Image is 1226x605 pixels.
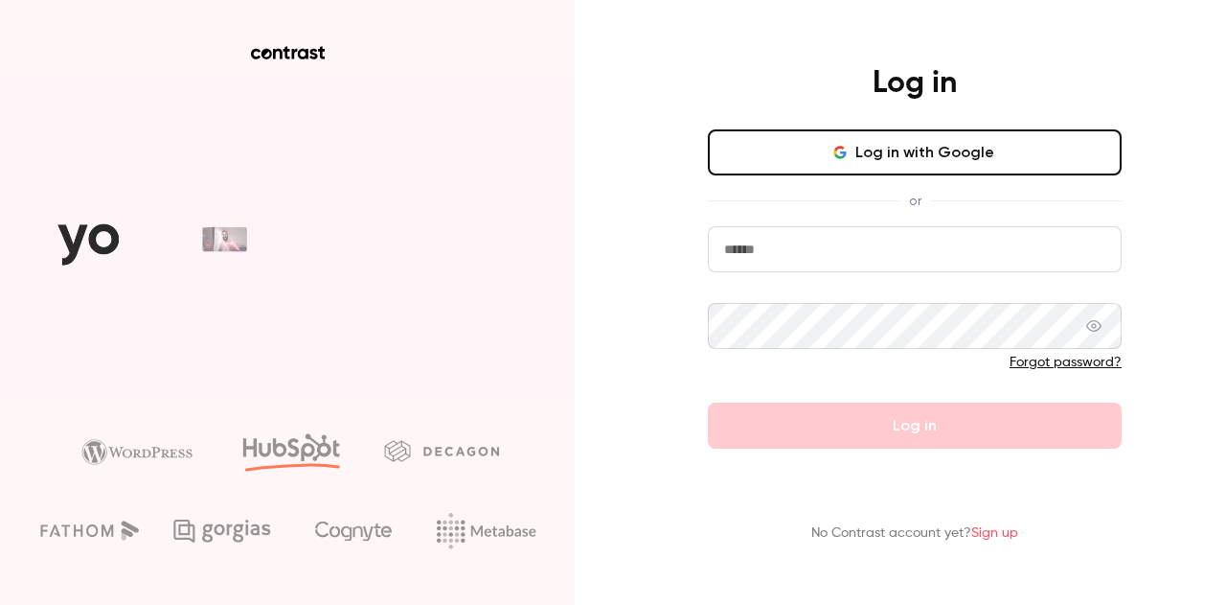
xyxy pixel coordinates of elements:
[708,129,1122,175] button: Log in with Google
[811,524,1018,544] p: No Contrast account yet?
[1010,356,1122,369] a: Forgot password?
[384,440,499,461] img: decagon
[971,526,1018,540] a: Sign up
[873,64,957,103] h4: Log in
[899,191,931,211] span: or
